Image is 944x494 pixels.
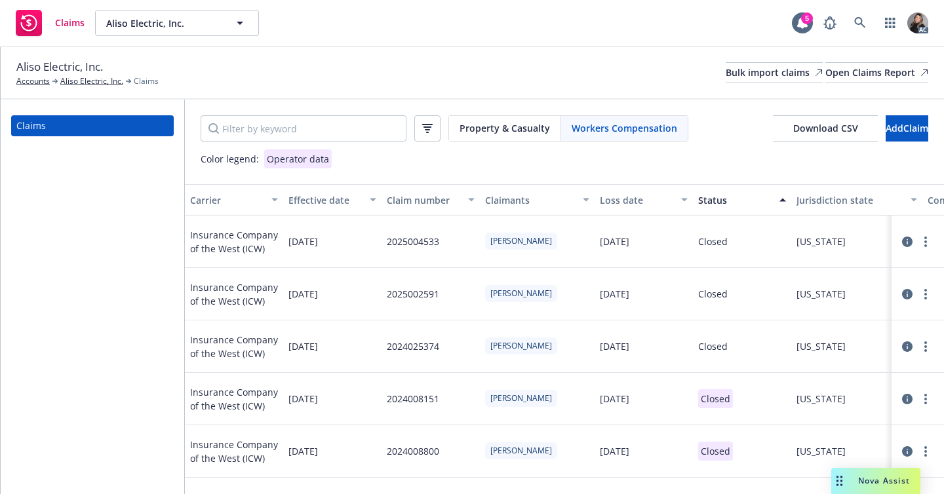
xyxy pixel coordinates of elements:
[918,234,934,250] a: more
[190,438,278,465] span: Insurance Company of the West (ICW)
[595,184,693,216] button: Loss date
[791,184,922,216] button: Jurisdiction state
[201,115,406,142] input: Filter by keyword
[600,392,629,406] div: [DATE]
[288,339,318,353] span: [DATE]
[480,184,595,216] button: Claimants
[190,333,278,360] span: Insurance Company of the West (ICW)
[825,62,928,83] a: Open Claims Report
[264,149,332,168] div: Operator data
[600,339,629,353] div: [DATE]
[825,63,928,83] div: Open Claims Report
[11,115,174,136] a: Claims
[190,280,278,308] span: Insurance Company of the West (ICW)
[858,475,910,486] span: Nova Assist
[387,339,439,353] div: 2024025374
[796,287,846,301] div: [US_STATE]
[918,391,934,407] a: more
[60,75,123,87] a: Aliso Electric, Inc.
[387,392,439,406] div: 2024008151
[693,184,791,216] button: Status
[886,115,928,142] button: AddClaim
[817,10,843,36] a: Report a Bug
[801,12,813,24] div: 5
[918,444,934,459] a: more
[698,389,733,408] p: Closed
[185,184,283,216] button: Carrier
[485,193,575,207] div: Claimants
[886,122,928,134] span: Add Claim
[600,444,629,458] div: [DATE]
[847,10,873,36] a: Search
[726,63,823,83] div: Bulk import claims
[796,193,903,207] div: Jurisdiction state
[201,152,259,166] div: Color legend:
[698,442,733,461] p: Closed
[831,468,920,494] button: Nova Assist
[600,235,629,248] div: [DATE]
[796,235,846,248] div: [US_STATE]
[918,286,934,302] a: more
[877,10,903,36] a: Switch app
[490,288,552,299] span: [PERSON_NAME]
[382,184,480,216] button: Claim number
[572,121,677,135] span: Workers Compensation
[288,287,318,301] span: [DATE]
[490,392,552,404] span: [PERSON_NAME]
[726,62,823,83] a: Bulk import claims
[490,340,552,352] span: [PERSON_NAME]
[288,392,318,406] span: [DATE]
[460,121,550,135] span: Property & Casualty
[190,228,278,256] span: Insurance Company of the West (ICW)
[106,16,220,30] span: Aliso Electric, Inc.
[490,445,552,457] span: [PERSON_NAME]
[698,339,728,353] div: Closed
[918,339,934,354] a: more
[16,115,46,136] div: Claims
[288,193,362,207] div: Effective date
[190,193,264,207] div: Carrier
[907,12,928,33] img: photo
[288,444,318,458] span: [DATE]
[190,385,278,413] span: Insurance Company of the West (ICW)
[796,444,846,458] div: [US_STATE]
[698,193,772,207] div: Status
[16,75,50,87] a: Accounts
[95,10,259,36] button: Aliso Electric, Inc.
[773,115,878,168] span: Download CSV
[698,287,728,301] div: Closed
[600,287,629,301] div: [DATE]
[796,392,846,406] div: [US_STATE]
[55,18,85,28] span: Claims
[387,235,439,248] div: 2025004533
[387,444,439,458] div: 2024008800
[831,468,848,494] div: Drag to move
[283,184,382,216] button: Effective date
[793,122,858,134] span: Download CSV
[134,75,159,87] span: Claims
[16,58,103,75] span: Aliso Electric, Inc.
[773,115,878,142] button: Download CSV
[288,235,318,248] span: [DATE]
[387,287,439,301] div: 2025002591
[490,235,552,247] span: [PERSON_NAME]
[600,193,673,207] div: Loss date
[796,339,846,353] div: [US_STATE]
[698,235,728,248] div: Closed
[387,193,460,207] div: Claim number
